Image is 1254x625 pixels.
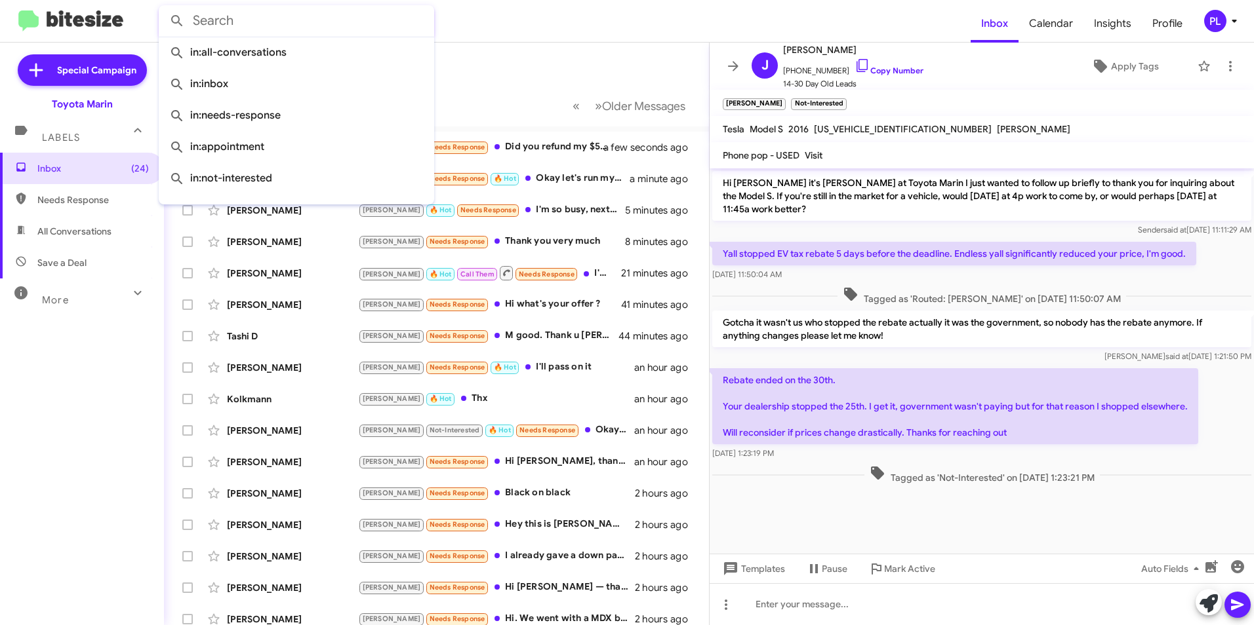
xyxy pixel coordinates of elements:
[358,328,620,343] div: M good. Thank u [PERSON_NAME]
[430,457,485,466] span: Needs Response
[430,143,485,151] span: Needs Response
[635,518,698,531] div: 2 hours ago
[358,265,621,281] div: I'm on the there. What address please?
[1083,5,1142,43] a: Insights
[227,235,358,248] div: [PERSON_NAME]
[712,171,1251,221] p: Hi [PERSON_NAME] it's [PERSON_NAME] at Toyota Marin I just wanted to follow up briefly to thank y...
[358,580,635,595] div: Hi [PERSON_NAME] — thanks for reaching out. I'm interested but can't come in right now. Can your ...
[625,204,698,217] div: 5 minutes ago
[712,368,1198,444] p: Rebate ended on the 30th. Your dealership stopped the 25th. I get it, government wasn't paying bu...
[363,270,421,278] span: [PERSON_NAME]
[1204,10,1226,32] div: PL
[227,392,358,406] div: Kolkmann
[635,550,698,563] div: 2 hours ago
[363,489,421,497] span: [PERSON_NAME]
[971,5,1019,43] a: Inbox
[169,194,424,225] span: in:sold-verified
[805,149,822,161] span: Visit
[460,270,495,278] span: Call Them
[814,123,992,135] span: [US_VEHICLE_IDENTIFICATION_NUMBER]
[634,424,698,437] div: an hour ago
[838,286,1126,305] span: Tagged as 'Routed: [PERSON_NAME]' on [DATE] 11:50:07 AM
[363,363,421,371] span: [PERSON_NAME]
[723,98,786,110] small: [PERSON_NAME]
[712,448,774,458] span: [DATE] 1:23:19 PM
[1131,557,1215,580] button: Auto Fields
[430,615,485,623] span: Needs Response
[710,557,796,580] button: Templates
[621,298,698,311] div: 41 minutes ago
[430,583,485,592] span: Needs Response
[37,162,149,175] span: Inbox
[227,424,358,437] div: [PERSON_NAME]
[358,454,634,469] div: Hi [PERSON_NAME], thanks for your follow-ups. I'm still in the market for a Camry LE with conveni...
[712,242,1196,265] p: Yall stopped EV tax rebate 5 days before the deadline. Endless yall significantly reduced your pr...
[796,557,858,580] button: Pause
[430,237,485,246] span: Needs Response
[565,92,693,119] nav: Page navigation example
[1058,54,1191,78] button: Apply Tags
[227,581,358,594] div: [PERSON_NAME]
[363,206,421,214] span: [PERSON_NAME]
[855,66,923,75] a: Copy Number
[52,98,113,111] div: Toyota Marin
[169,131,424,162] span: in:appointment
[1163,225,1186,235] span: said at
[159,5,434,37] input: Search
[635,581,698,594] div: 2 hours ago
[620,330,698,343] div: 44 minutes ago
[358,485,635,501] div: Black on black
[573,98,580,114] span: «
[1141,557,1204,580] span: Auto Fields
[227,330,358,343] div: Tashi D
[169,68,424,100] span: in:inbox
[363,300,421,309] span: [PERSON_NAME]
[635,487,698,500] div: 2 hours ago
[227,361,358,374] div: [PERSON_NAME]
[519,270,575,278] span: Needs Response
[430,174,485,183] span: Needs Response
[358,423,634,438] div: Okay 👍
[720,557,785,580] span: Templates
[712,311,1251,347] p: Gotcha it wasn't us who stopped the rebate actually it was the government, so nobody has the reba...
[227,550,358,563] div: [PERSON_NAME]
[519,426,575,434] span: Needs Response
[723,123,744,135] span: Tesla
[712,269,782,279] span: [DATE] 11:50:04 AM
[227,518,358,531] div: [PERSON_NAME]
[430,363,485,371] span: Needs Response
[1142,5,1193,43] a: Profile
[595,98,602,114] span: »
[358,391,634,406] div: Thx
[169,162,424,194] span: in:not-interested
[602,99,685,113] span: Older Messages
[37,256,87,269] span: Save a Deal
[363,394,421,403] span: [PERSON_NAME]
[489,426,511,434] span: 🔥 Hot
[227,267,358,280] div: [PERSON_NAME]
[358,140,620,155] div: Did you refund my $500 deposit?
[460,206,516,214] span: Needs Response
[131,162,149,175] span: (24)
[363,426,421,434] span: [PERSON_NAME]
[42,294,69,306] span: More
[430,489,485,497] span: Needs Response
[1193,10,1240,32] button: PL
[363,583,421,592] span: [PERSON_NAME]
[494,174,516,183] span: 🔥 Hot
[625,235,698,248] div: 8 minutes ago
[634,392,698,406] div: an hour ago
[430,394,452,403] span: 🔥 Hot
[634,455,698,468] div: an hour ago
[1165,351,1188,361] span: said at
[363,237,421,246] span: [PERSON_NAME]
[1019,5,1083,43] a: Calendar
[363,615,421,623] span: [PERSON_NAME]
[57,64,136,77] span: Special Campaign
[358,297,621,312] div: Hi what's your offer ?
[227,204,358,217] div: [PERSON_NAME]
[750,123,783,135] span: Model S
